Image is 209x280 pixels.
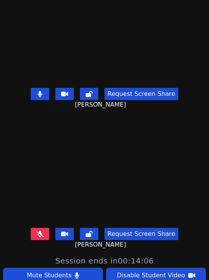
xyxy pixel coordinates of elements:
time: 00:14:06 [118,256,154,265]
span: Session ends in [55,255,154,266]
span: [PERSON_NAME] [75,100,128,109]
button: Request Screen Share [104,88,178,100]
button: Request Screen Share [104,228,178,240]
span: [PERSON_NAME] [75,240,128,249]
